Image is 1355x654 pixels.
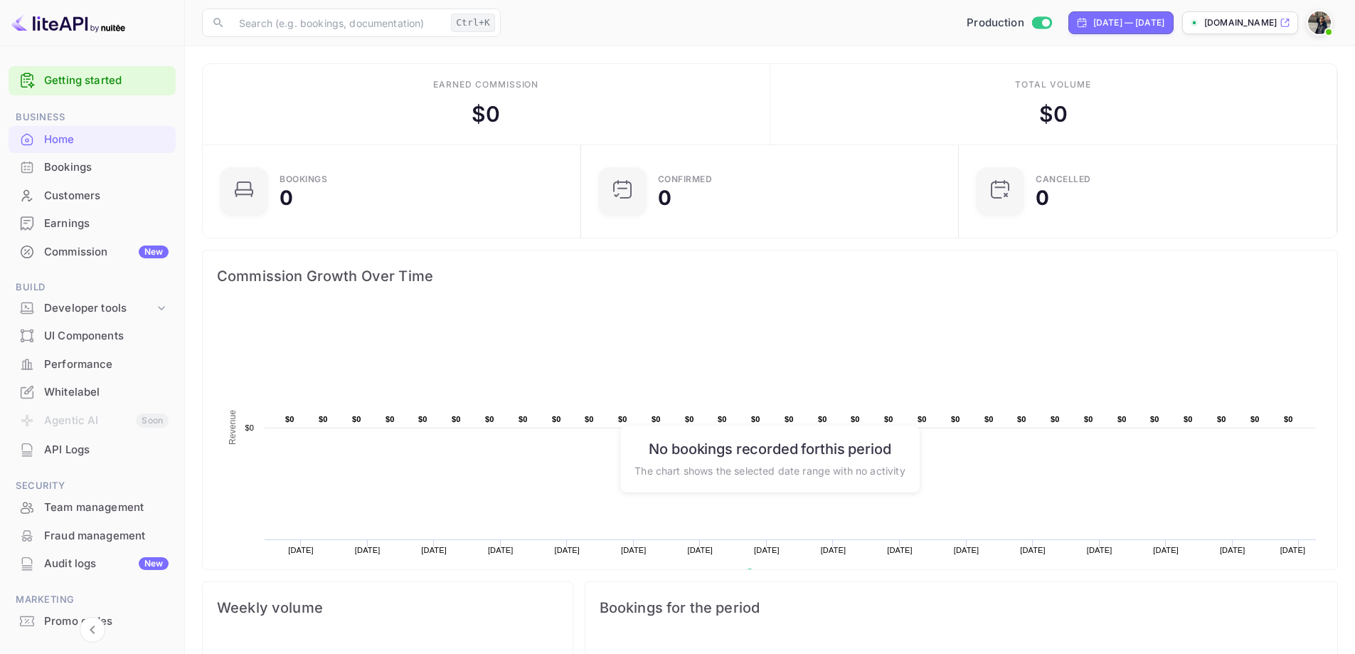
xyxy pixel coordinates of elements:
[621,546,647,554] text: [DATE]
[217,265,1323,288] span: Commission Growth Over Time
[1017,415,1026,423] text: $0
[9,592,176,608] span: Marketing
[818,415,827,423] text: $0
[139,557,169,570] div: New
[488,546,514,554] text: [DATE]
[1051,415,1060,423] text: $0
[9,494,176,522] div: Team management
[9,154,176,180] a: Bookings
[954,546,979,554] text: [DATE]
[44,556,169,572] div: Audit logs
[1093,16,1164,29] div: [DATE] — [DATE]
[9,379,176,406] div: Whitelabel
[658,188,671,208] div: 0
[1036,175,1091,184] div: CANCELLED
[9,238,176,265] a: CommissionNew
[759,569,795,579] text: Revenue
[688,546,713,554] text: [DATE]
[652,415,661,423] text: $0
[961,15,1057,31] div: Switch to Sandbox mode
[485,415,494,423] text: $0
[418,415,427,423] text: $0
[887,546,913,554] text: [DATE]
[9,436,176,464] div: API Logs
[821,546,846,554] text: [DATE]
[44,159,169,176] div: Bookings
[9,238,176,266] div: CommissionNew
[44,73,169,89] a: Getting started
[851,415,860,423] text: $0
[658,175,713,184] div: Confirmed
[634,440,905,457] h6: No bookings recorded for this period
[754,546,780,554] text: [DATE]
[718,415,727,423] text: $0
[386,415,395,423] text: $0
[44,132,169,148] div: Home
[1153,546,1179,554] text: [DATE]
[9,550,176,576] a: Audit logsNew
[9,550,176,578] div: Audit logsNew
[9,351,176,377] a: Performance
[1020,546,1046,554] text: [DATE]
[1087,546,1112,554] text: [DATE]
[884,415,893,423] text: $0
[44,357,169,373] div: Performance
[44,442,169,458] div: API Logs
[984,415,994,423] text: $0
[44,300,154,317] div: Developer tools
[44,328,169,344] div: UI Components
[9,322,176,349] a: UI Components
[552,415,561,423] text: $0
[1150,415,1159,423] text: $0
[751,415,760,423] text: $0
[9,182,176,209] a: Customers
[519,415,528,423] text: $0
[285,415,294,423] text: $0
[44,613,169,630] div: Promo codes
[618,415,627,423] text: $0
[9,110,176,125] span: Business
[319,415,328,423] text: $0
[355,546,381,554] text: [DATE]
[9,154,176,181] div: Bookings
[451,14,495,32] div: Ctrl+K
[9,126,176,152] a: Home
[1015,78,1091,91] div: Total volume
[9,210,176,236] a: Earnings
[433,78,538,91] div: Earned commission
[1204,16,1277,29] p: [DOMAIN_NAME]
[9,351,176,379] div: Performance
[9,436,176,463] a: API Logs
[9,66,176,95] div: Getting started
[554,546,580,554] text: [DATE]
[44,500,169,516] div: Team management
[585,415,594,423] text: $0
[245,423,254,432] text: $0
[217,596,558,619] span: Weekly volume
[685,415,694,423] text: $0
[1036,188,1049,208] div: 0
[44,384,169,401] div: Whitelabel
[9,494,176,520] a: Team management
[600,596,1323,619] span: Bookings for the period
[9,478,176,494] span: Security
[352,415,361,423] text: $0
[421,546,447,554] text: [DATE]
[44,528,169,544] div: Fraud management
[634,463,905,478] p: The chart shows the selected date range with no activity
[9,608,176,634] a: Promo codes
[9,522,176,550] div: Fraud management
[9,322,176,350] div: UI Components
[918,415,927,423] text: $0
[452,415,461,423] text: $0
[1250,415,1260,423] text: $0
[1220,546,1245,554] text: [DATE]
[230,9,445,37] input: Search (e.g. bookings, documentation)
[9,280,176,295] span: Build
[472,98,500,130] div: $ 0
[9,522,176,549] a: Fraud management
[288,546,314,554] text: [DATE]
[228,410,238,445] text: Revenue
[9,608,176,635] div: Promo codes
[80,617,105,643] button: Collapse navigation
